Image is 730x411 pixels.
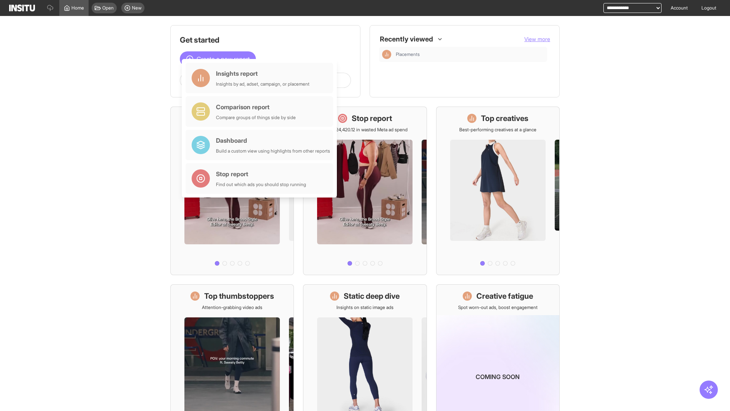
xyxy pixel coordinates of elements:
span: Open [102,5,114,11]
img: Logo [9,5,35,11]
div: Build a custom view using highlights from other reports [216,148,330,154]
h1: Stop report [352,113,392,124]
p: Save £24,420.12 in wasted Meta ad spend [322,127,408,133]
p: Insights on static image ads [336,304,394,311]
div: Dashboard [216,136,330,145]
h1: Static deep dive [344,291,400,301]
button: View more [524,35,550,43]
div: Find out which ads you should stop running [216,182,306,188]
span: Home [71,5,84,11]
span: Placements [396,51,420,57]
span: Create a new report [197,54,250,64]
div: Insights by ad, adset, campaign, or placement [216,81,309,87]
h1: Top thumbstoppers [204,291,274,301]
a: Stop reportSave £24,420.12 in wasted Meta ad spend [303,107,427,275]
h1: Get started [180,35,351,45]
span: View more [524,36,550,42]
h1: Top creatives [481,113,528,124]
span: New [132,5,141,11]
button: Create a new report [180,51,256,67]
div: Compare groups of things side by side [216,115,296,121]
a: Top creativesBest-performing creatives at a glance [436,107,560,275]
div: Stop report [216,169,306,178]
div: Comparison report [216,102,296,112]
p: Attention-grabbing video ads [202,304,262,311]
div: Insights report [216,69,309,78]
p: Best-performing creatives at a glance [459,127,536,133]
a: What's live nowSee all active ads instantly [170,107,294,275]
div: Insights [382,50,391,59]
span: Placements [396,51,544,57]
